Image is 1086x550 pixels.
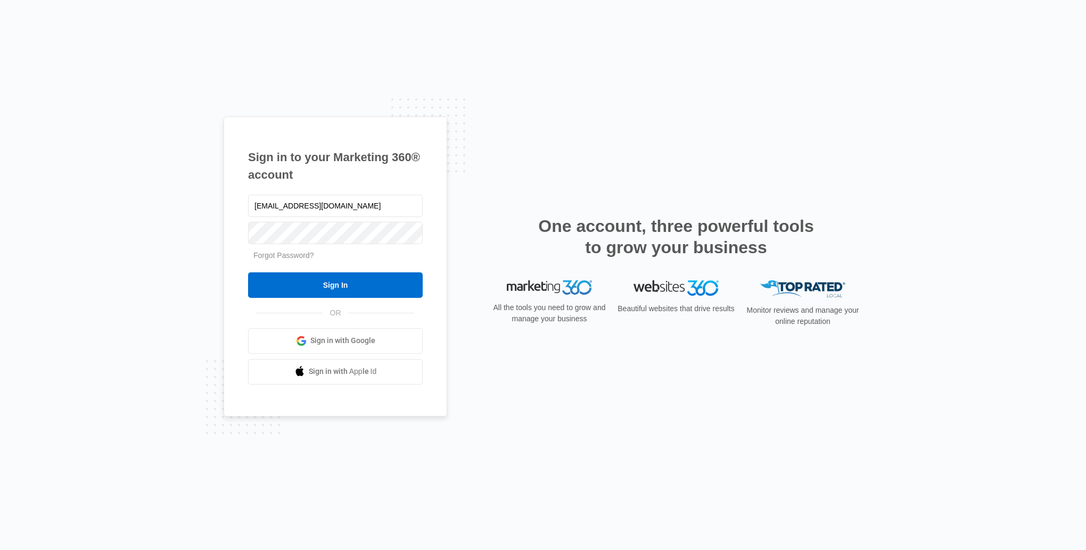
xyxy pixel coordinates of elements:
[309,366,377,377] span: Sign in with Apple Id
[743,305,862,327] p: Monitor reviews and manage your online reputation
[633,280,719,296] img: Websites 360
[616,303,736,314] p: Beautiful websites that drive results
[248,148,423,184] h1: Sign in to your Marketing 360® account
[248,328,423,354] a: Sign in with Google
[310,335,375,346] span: Sign in with Google
[490,302,609,324] p: All the tools you need to grow and manage your business
[248,359,423,385] a: Sign in with Apple Id
[248,272,423,298] input: Sign In
[248,195,423,217] input: Email
[760,280,845,298] img: Top Rated Local
[253,251,314,260] a: Forgot Password?
[323,307,349,319] span: OR
[507,280,592,295] img: Marketing 360
[535,215,817,258] h2: One account, three powerful tools to grow your business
